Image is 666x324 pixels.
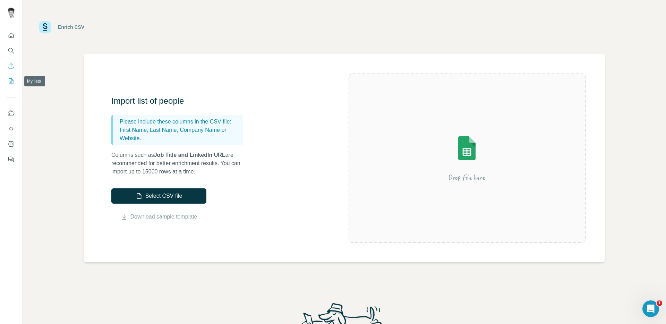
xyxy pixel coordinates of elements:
button: Dashboard [6,138,17,150]
a: Download sample template [130,213,197,221]
button: Feedback [6,153,17,165]
button: Quick start [6,29,17,42]
button: Select CSV file [111,188,206,204]
button: Enrich CSV [6,60,17,72]
img: Surfe Logo [39,21,51,33]
button: My lists [6,75,17,87]
img: Avatar [6,7,17,18]
button: Use Surfe API [6,122,17,135]
img: Surfe Illustration - Drop file here or select below [404,117,529,200]
iframe: Intercom live chat [642,300,659,317]
p: First Name, Last Name, Company Name or Website. [120,126,240,143]
span: 1 [657,300,662,306]
div: Enrich CSV [58,24,84,31]
span: Job Title and LinkedIn URL [154,152,225,158]
button: Use Surfe on LinkedIn [6,107,17,120]
button: Search [6,44,17,57]
p: Please include these columns in the CSV file: [120,118,240,126]
h3: Import list of people [111,95,250,106]
p: Columns such as are recommended for better enrichment results. You can import up to 15000 rows at... [111,151,250,176]
button: Download sample template [111,213,206,221]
